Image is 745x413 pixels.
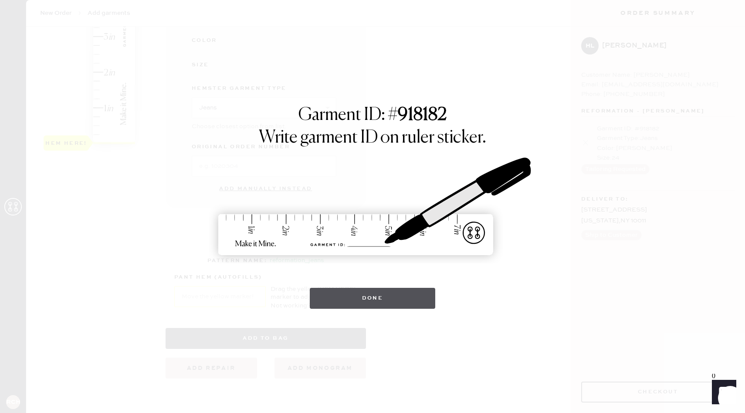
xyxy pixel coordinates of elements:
[398,106,447,124] strong: 918182
[310,288,436,309] button: Done
[298,105,447,127] h1: Garment ID: #
[209,135,536,279] img: ruler-sticker-sharpie.svg
[704,374,741,411] iframe: Front Chat
[259,127,486,148] h1: Write garment ID on ruler sticker.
